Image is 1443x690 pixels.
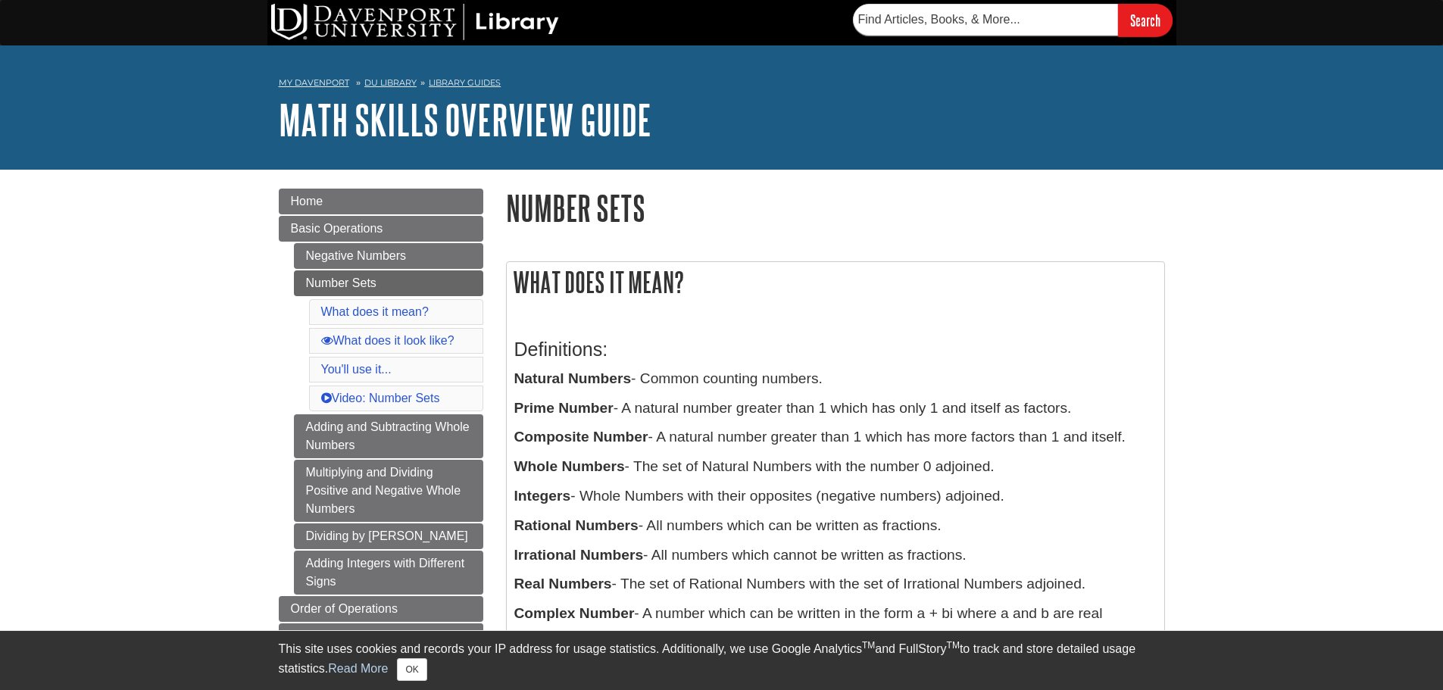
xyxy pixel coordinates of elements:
b: Complex Number [514,605,635,621]
button: Close [397,658,426,681]
a: What does it look like? [321,334,454,347]
a: You'll use it... [321,363,392,376]
a: DU Library [364,77,417,88]
a: Library Guides [429,77,501,88]
h3: Definitions: [514,339,1157,361]
b: Natural Numbers [514,370,632,386]
a: Home [279,189,483,214]
a: Video: Number Sets [321,392,440,404]
a: Order of Operations [279,596,483,622]
b: Real Numbers [514,576,612,592]
b: Integers [514,488,571,504]
p: - The set of Natural Numbers with the number 0 adjoined. [514,456,1157,478]
input: Find Articles, Books, & More... [853,4,1118,36]
p: - The set of Rational Numbers with the set of Irrational Numbers adjoined. [514,573,1157,595]
sup: TM [947,640,960,651]
p: - All numbers which can be written as fractions. [514,515,1157,537]
div: This site uses cookies and records your IP address for usage statistics. Additionally, we use Goo... [279,640,1165,681]
input: Search [1118,4,1173,36]
b: Irrational Numbers [514,547,644,563]
a: Math Properties [279,623,483,649]
b: Rational Numbers [514,517,639,533]
span: Home [291,195,323,208]
img: DU Library [271,4,559,40]
a: Dividing by [PERSON_NAME] [294,523,483,549]
a: Number Sets [294,270,483,296]
a: Negative Numbers [294,243,483,269]
span: Math Properties [291,629,376,642]
span: Basic Operations [291,222,383,235]
b: Whole Numbers [514,458,625,474]
a: Read More [328,662,388,675]
p: - Common counting numbers. [514,368,1157,390]
span: Order of Operations [291,602,398,615]
b: Prime Number [514,400,614,416]
p: - Whole Numbers with their opposites (negative numbers) adjoined. [514,485,1157,507]
p: - A number which can be written in the form a + bi where a and b are real numbers and i is the sq... [514,603,1157,647]
nav: breadcrumb [279,73,1165,97]
p: - A natural number greater than 1 which has only 1 and itself as factors. [514,398,1157,420]
a: Adding Integers with Different Signs [294,551,483,595]
a: Math Skills Overview Guide [279,96,651,143]
a: Adding and Subtracting Whole Numbers [294,414,483,458]
sup: TM [862,640,875,651]
a: Multiplying and Dividing Positive and Negative Whole Numbers [294,460,483,522]
h2: What does it mean? [507,262,1164,302]
b: Composite Number [514,429,648,445]
h1: Number Sets [506,189,1165,227]
a: My Davenport [279,76,349,89]
form: Searches DU Library's articles, books, and more [853,4,1173,36]
p: - A natural number greater than 1 which has more factors than 1 and itself. [514,426,1157,448]
a: Basic Operations [279,216,483,242]
a: What does it mean? [321,305,429,318]
p: - All numbers which cannot be written as fractions. [514,545,1157,567]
